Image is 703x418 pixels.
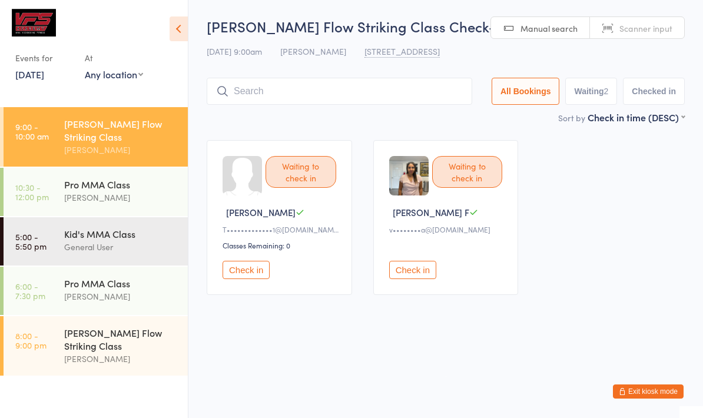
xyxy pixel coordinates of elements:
span: [PERSON_NAME] [226,206,296,218]
div: [PERSON_NAME] Flow Striking Class [64,117,178,143]
time: 10:30 - 12:00 pm [15,183,49,201]
input: Search [207,78,472,105]
a: 8:00 -9:00 pm[PERSON_NAME] Flow Striking Class[PERSON_NAME] [4,316,188,376]
h2: [PERSON_NAME] Flow Striking Class Check-in [207,16,685,36]
time: 5:00 - 5:50 pm [15,232,47,251]
a: 9:00 -10:00 am[PERSON_NAME] Flow Striking Class[PERSON_NAME] [4,107,188,167]
span: [PERSON_NAME] [280,45,346,57]
div: 2 [604,87,609,96]
button: Waiting2 [565,78,617,105]
span: Scanner input [619,22,672,34]
div: [PERSON_NAME] [64,352,178,366]
span: [PERSON_NAME] F [393,206,469,218]
label: Sort by [558,112,585,124]
time: 9:00 - 10:00 am [15,122,49,141]
button: Check in [223,261,270,279]
div: Waiting to check in [432,156,503,188]
time: 6:00 - 7:30 pm [15,281,45,300]
div: T••••••••••••• [223,224,340,234]
div: [PERSON_NAME] [64,290,178,303]
div: Waiting to check in [266,156,336,188]
span: [DATE] 9:00am [207,45,262,57]
img: image1757512476.png [389,156,429,195]
div: General User [64,240,178,254]
a: [DATE] [15,68,44,81]
button: Exit kiosk mode [613,384,684,399]
div: [PERSON_NAME] [64,191,178,204]
img: VFS Academy [12,9,56,37]
div: Check in time (DESC) [588,111,685,124]
div: At [85,48,143,68]
a: 5:00 -5:50 pmKid's MMA ClassGeneral User [4,217,188,266]
div: Pro MMA Class [64,178,178,191]
div: [PERSON_NAME] Flow Striking Class [64,326,178,352]
div: [PERSON_NAME] [64,143,178,157]
time: 8:00 - 9:00 pm [15,331,47,350]
a: 10:30 -12:00 pmPro MMA Class[PERSON_NAME] [4,168,188,216]
div: Kid's MMA Class [64,227,178,240]
button: Checked in [623,78,685,105]
div: Events for [15,48,73,68]
div: Pro MMA Class [64,277,178,290]
div: v•••••••• [389,224,506,234]
span: Manual search [520,22,578,34]
button: Check in [389,261,436,279]
button: All Bookings [492,78,560,105]
div: Classes Remaining: 0 [223,240,340,250]
a: 6:00 -7:30 pmPro MMA Class[PERSON_NAME] [4,267,188,315]
div: Any location [85,68,143,81]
